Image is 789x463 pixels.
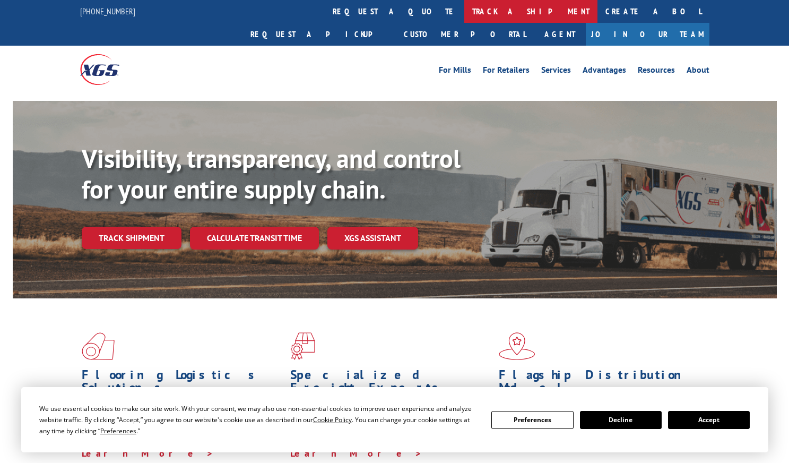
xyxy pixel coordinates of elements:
[82,227,181,249] a: Track shipment
[668,411,750,429] button: Accept
[82,142,461,205] b: Visibility, transparency, and control for your entire supply chain.
[82,447,214,459] a: Learn More >
[396,23,534,46] a: Customer Portal
[327,227,418,250] a: XGS ASSISTANT
[638,66,675,78] a: Resources
[313,415,352,424] span: Cookie Policy
[583,66,626,78] a: Advantages
[499,332,535,360] img: xgs-icon-flagship-distribution-model-red
[687,66,709,78] a: About
[290,447,422,459] a: Learn More >
[242,23,396,46] a: Request a pickup
[100,426,136,435] span: Preferences
[190,227,319,250] a: Calculate transit time
[483,66,530,78] a: For Retailers
[82,368,282,399] h1: Flooring Logistics Solutions
[586,23,709,46] a: Join Our Team
[439,66,471,78] a: For Mills
[39,403,479,436] div: We use essential cookies to make our site work. With your consent, we may also use non-essential ...
[491,411,573,429] button: Preferences
[290,368,491,399] h1: Specialized Freight Experts
[21,387,768,452] div: Cookie Consent Prompt
[290,332,315,360] img: xgs-icon-focused-on-flooring-red
[80,6,135,16] a: [PHONE_NUMBER]
[499,368,699,399] h1: Flagship Distribution Model
[534,23,586,46] a: Agent
[541,66,571,78] a: Services
[82,332,115,360] img: xgs-icon-total-supply-chain-intelligence-red
[580,411,662,429] button: Decline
